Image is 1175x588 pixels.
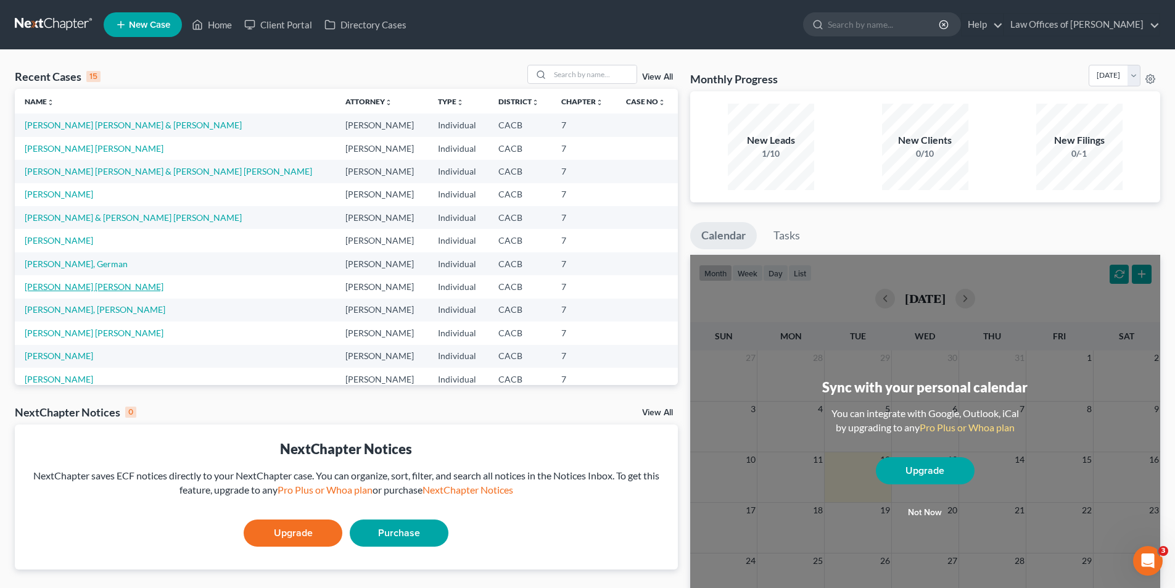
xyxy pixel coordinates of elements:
[336,252,427,275] td: [PERSON_NAME]
[762,222,811,249] a: Tasks
[822,378,1028,397] div: Sync with your personal calendar
[489,183,551,206] td: CACB
[25,350,93,361] a: [PERSON_NAME]
[456,99,464,106] i: unfold_more
[876,500,975,525] button: Not now
[25,469,668,497] div: NextChapter saves ECF notices directly to your NextChapter case. You can organize, sort, filter, ...
[498,97,539,106] a: Districtunfold_more
[25,374,93,384] a: [PERSON_NAME]
[551,345,616,368] td: 7
[728,133,814,147] div: New Leads
[690,222,757,249] a: Calendar
[642,73,673,81] a: View All
[336,321,427,344] td: [PERSON_NAME]
[428,229,489,252] td: Individual
[15,405,136,420] div: NextChapter Notices
[658,99,666,106] i: unfold_more
[1036,147,1123,160] div: 0/-1
[489,160,551,183] td: CACB
[728,147,814,160] div: 1/10
[25,281,163,292] a: [PERSON_NAME] [PERSON_NAME]
[626,97,666,106] a: Case Nounfold_more
[438,97,464,106] a: Typeunfold_more
[532,99,539,106] i: unfold_more
[25,212,242,223] a: [PERSON_NAME] & [PERSON_NAME] [PERSON_NAME]
[489,137,551,160] td: CACB
[551,275,616,298] td: 7
[186,14,238,36] a: Home
[423,484,513,495] a: NextChapter Notices
[551,137,616,160] td: 7
[336,137,427,160] td: [PERSON_NAME]
[25,189,93,199] a: [PERSON_NAME]
[25,120,242,130] a: [PERSON_NAME] [PERSON_NAME] & [PERSON_NAME]
[336,183,427,206] td: [PERSON_NAME]
[25,328,163,338] a: [PERSON_NAME] [PERSON_NAME]
[336,206,427,229] td: [PERSON_NAME]
[428,299,489,321] td: Individual
[25,259,128,269] a: [PERSON_NAME], German
[278,484,373,495] a: Pro Plus or Whoa plan
[551,114,616,136] td: 7
[428,345,489,368] td: Individual
[428,114,489,136] td: Individual
[489,321,551,344] td: CACB
[244,520,342,547] a: Upgrade
[561,97,603,106] a: Chapterunfold_more
[86,71,101,82] div: 15
[550,65,637,83] input: Search by name...
[350,520,448,547] a: Purchase
[25,97,54,106] a: Nameunfold_more
[551,183,616,206] td: 7
[25,143,163,154] a: [PERSON_NAME] [PERSON_NAME]
[428,252,489,275] td: Individual
[1133,546,1163,576] iframe: Intercom live chat
[551,252,616,275] td: 7
[336,299,427,321] td: [PERSON_NAME]
[962,14,1003,36] a: Help
[15,69,101,84] div: Recent Cases
[882,133,968,147] div: New Clients
[336,275,427,298] td: [PERSON_NAME]
[551,321,616,344] td: 7
[428,160,489,183] td: Individual
[25,439,668,458] div: NextChapter Notices
[551,229,616,252] td: 7
[489,368,551,391] td: CACB
[428,206,489,229] td: Individual
[428,137,489,160] td: Individual
[238,14,318,36] a: Client Portal
[489,252,551,275] td: CACB
[129,20,170,30] span: New Case
[428,321,489,344] td: Individual
[828,13,941,36] input: Search by name...
[596,99,603,106] i: unfold_more
[1004,14,1160,36] a: Law Offices of [PERSON_NAME]
[25,166,312,176] a: [PERSON_NAME] [PERSON_NAME] & [PERSON_NAME] [PERSON_NAME]
[336,114,427,136] td: [PERSON_NAME]
[551,368,616,391] td: 7
[882,147,968,160] div: 0/10
[25,235,93,246] a: [PERSON_NAME]
[489,299,551,321] td: CACB
[827,407,1024,435] div: You can integrate with Google, Outlook, iCal by upgrading to any
[489,114,551,136] td: CACB
[876,457,975,484] a: Upgrade
[336,160,427,183] td: [PERSON_NAME]
[336,345,427,368] td: [PERSON_NAME]
[690,72,778,86] h3: Monthly Progress
[318,14,413,36] a: Directory Cases
[345,97,392,106] a: Attorneyunfold_more
[428,368,489,391] td: Individual
[385,99,392,106] i: unfold_more
[125,407,136,418] div: 0
[489,229,551,252] td: CACB
[336,368,427,391] td: [PERSON_NAME]
[920,421,1015,433] a: Pro Plus or Whoa plan
[489,345,551,368] td: CACB
[1036,133,1123,147] div: New Filings
[551,160,616,183] td: 7
[1158,546,1168,556] span: 3
[489,206,551,229] td: CACB
[336,229,427,252] td: [PERSON_NAME]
